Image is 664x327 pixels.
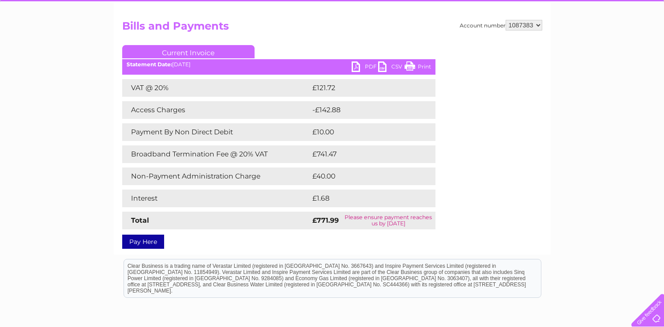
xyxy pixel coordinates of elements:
[122,235,164,249] a: Pay Here
[122,45,255,58] a: Current Invoice
[122,61,435,68] div: [DATE]
[23,23,68,50] img: logo.png
[531,38,550,44] a: Energy
[127,61,172,68] b: Statement Date:
[122,20,542,37] h2: Bills and Payments
[498,4,559,15] a: 0333 014 3131
[509,38,525,44] a: Water
[605,38,627,44] a: Contact
[378,61,405,74] a: CSV
[131,216,149,224] strong: Total
[341,212,435,229] td: Please ensure payment reaches us by [DATE]
[310,190,414,207] td: £1.68
[122,79,310,97] td: VAT @ 20%
[352,61,378,74] a: PDF
[555,38,582,44] a: Telecoms
[122,101,310,119] td: Access Charges
[124,5,541,43] div: Clear Business is a trading name of Verastar Limited (registered in [GEOGRAPHIC_DATA] No. 3667643...
[122,123,310,141] td: Payment By Non Direct Debit
[310,101,420,119] td: -£142.88
[460,20,542,30] div: Account number
[310,145,419,163] td: £741.47
[587,38,600,44] a: Blog
[405,61,431,74] a: Print
[312,216,339,224] strong: £771.99
[310,123,417,141] td: £10.00
[122,167,310,185] td: Non-Payment Administration Charge
[122,145,310,163] td: Broadband Termination Fee @ 20% VAT
[122,190,310,207] td: Interest
[310,167,418,185] td: £40.00
[635,38,656,44] a: Log out
[310,79,418,97] td: £121.72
